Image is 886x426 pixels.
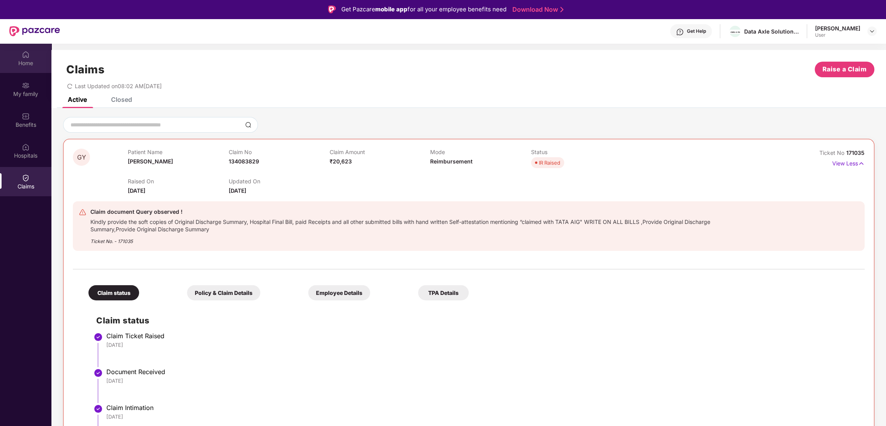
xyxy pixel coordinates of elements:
p: Patient Name [128,149,229,155]
img: svg+xml;base64,PHN2ZyBpZD0iU2VhcmNoLTMyeDMyIiB4bWxucz0iaHR0cDovL3d3dy53My5vcmcvMjAwMC9zdmciIHdpZH... [245,122,251,128]
div: [DATE] [106,377,857,384]
img: svg+xml;base64,PHN2ZyBpZD0iQ2xhaW0iIHhtbG5zPSJodHRwOi8vd3d3LnczLm9yZy8yMDAwL3N2ZyIgd2lkdGg9IjIwIi... [22,174,30,182]
div: Closed [111,96,132,103]
a: Download Now [512,5,561,14]
div: Kindly provide the soft copies of Original Discharge Summary, Hospital Final Bill, paid Receipts ... [90,217,729,233]
img: svg+xml;base64,PHN2ZyBpZD0iRHJvcGRvd24tMzJ4MzIiIHhtbG5zPSJodHRwOi8vd3d3LnczLm9yZy8yMDAwL3N2ZyIgd2... [869,28,875,34]
img: svg+xml;base64,PHN2ZyBpZD0iSG9zcGl0YWxzIiB4bWxucz0iaHR0cDovL3d3dy53My5vcmcvMjAwMC9zdmciIHdpZHRoPS... [22,143,30,151]
img: Stroke [560,5,563,14]
div: Data Axle Solutions Private Limited [744,28,799,35]
div: Get Help [687,28,706,34]
div: Claim Intimation [106,404,857,412]
img: svg+xml;base64,PHN2ZyB4bWxucz0iaHR0cDovL3d3dy53My5vcmcvMjAwMC9zdmciIHdpZHRoPSIyNCIgaGVpZ2h0PSIyNC... [79,208,86,216]
p: Claim Amount [329,149,430,155]
div: Claim Ticket Raised [106,332,857,340]
p: Claim No [229,149,330,155]
div: Ticket No. - 171035 [90,233,729,245]
span: 134083829 [229,158,259,165]
h1: Claims [66,63,104,76]
div: [PERSON_NAME] [815,25,860,32]
p: Updated On [229,178,330,185]
span: GY [77,154,86,161]
img: svg+xml;base64,PHN2ZyBpZD0iSGVscC0zMngzMiIgeG1sbnM9Imh0dHA6Ly93d3cudzMub3JnLzIwMDAvc3ZnIiB3aWR0aD... [676,28,684,36]
span: Raise a Claim [822,64,867,74]
div: IR Raised [539,159,560,167]
img: svg+xml;base64,PHN2ZyBpZD0iU3RlcC1Eb25lLTMyeDMyIiB4bWxucz0iaHR0cDovL3d3dy53My5vcmcvMjAwMC9zdmciIH... [94,332,103,342]
span: [PERSON_NAME] [128,158,173,165]
div: Policy & Claim Details [187,285,260,300]
img: WhatsApp%20Image%202022-10-27%20at%2012.58.27.jpeg [729,30,741,34]
div: Employee Details [308,285,370,300]
img: New Pazcare Logo [9,26,60,36]
strong: mobile app [375,5,408,13]
div: [DATE] [106,413,857,420]
h2: Claim status [96,314,857,327]
div: Active [68,96,87,103]
div: Claim document Query observed ! [90,207,729,217]
div: Document Received [106,368,857,376]
img: svg+xml;base64,PHN2ZyB4bWxucz0iaHR0cDovL3d3dy53My5vcmcvMjAwMC9zdmciIHdpZHRoPSIxNyIgaGVpZ2h0PSIxNy... [858,159,865,168]
p: View Less [832,157,865,168]
span: Last Updated on 08:02 AM[DATE] [75,83,162,89]
span: [DATE] [128,187,145,194]
span: Reimbursement [430,158,473,165]
div: Claim status [88,285,139,300]
div: Get Pazcare for all your employee benefits need [341,5,507,14]
span: ₹20,623 [329,158,351,165]
span: 171035 [846,149,865,156]
button: Raise a Claim [815,62,874,77]
p: Mode [430,149,531,155]
img: svg+xml;base64,PHN2ZyB3aWR0aD0iMjAiIGhlaWdodD0iMjAiIHZpZXdCb3g9IjAgMCAyMCAyMCIgZmlsbD0ibm9uZSIgeG... [22,82,30,89]
span: Ticket No [819,149,846,156]
div: [DATE] [106,341,857,348]
div: TPA Details [418,285,469,300]
span: redo [67,83,72,89]
p: Status [531,149,632,155]
img: svg+xml;base64,PHN2ZyBpZD0iU3RlcC1Eb25lLTMyeDMyIiB4bWxucz0iaHR0cDovL3d3dy53My5vcmcvMjAwMC9zdmciIH... [94,404,103,414]
span: [DATE] [229,187,246,194]
img: svg+xml;base64,PHN2ZyBpZD0iQmVuZWZpdHMiIHhtbG5zPSJodHRwOi8vd3d3LnczLm9yZy8yMDAwL3N2ZyIgd2lkdGg9Ij... [22,112,30,120]
p: Raised On [128,178,229,185]
img: svg+xml;base64,PHN2ZyBpZD0iU3RlcC1Eb25lLTMyeDMyIiB4bWxucz0iaHR0cDovL3d3dy53My5vcmcvMjAwMC9zdmciIH... [94,368,103,378]
img: Logo [328,5,336,13]
div: User [815,32,860,38]
img: svg+xml;base64,PHN2ZyBpZD0iSG9tZSIgeG1sbnM9Imh0dHA6Ly93d3cudzMub3JnLzIwMDAvc3ZnIiB3aWR0aD0iMjAiIG... [22,51,30,59]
